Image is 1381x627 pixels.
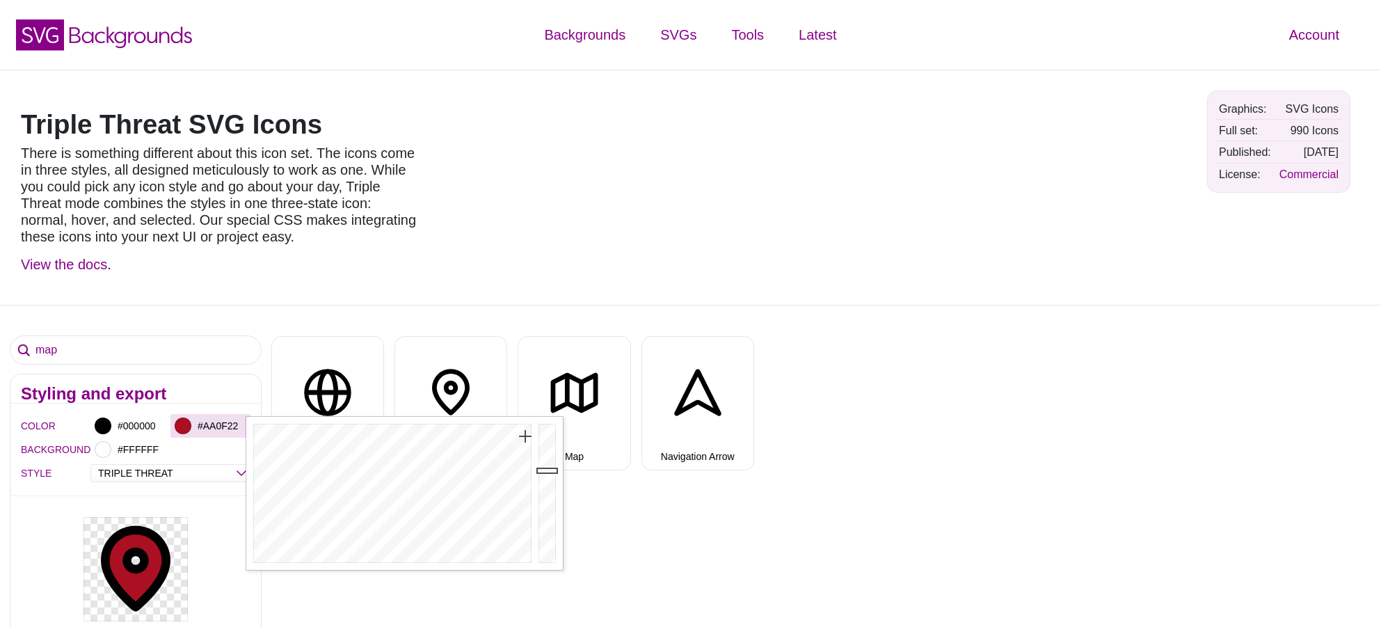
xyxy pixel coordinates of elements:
[714,14,781,56] a: Tools
[271,336,384,470] button: Globe
[1215,99,1275,119] td: Graphics:
[10,336,261,364] input: Search Icons
[518,336,630,470] button: Map
[1272,14,1357,56] a: Account
[641,336,754,470] button: Navigation Arrow
[1276,142,1342,162] td: [DATE]
[1276,99,1342,119] td: SVG Icons
[527,14,643,56] a: Backgrounds
[21,256,417,273] p: .
[21,417,38,435] label: COLOR
[1279,168,1339,180] a: Commercial
[643,14,714,56] a: SVGs
[21,388,250,399] h2: Styling and export
[21,257,107,272] a: View the docs
[1276,120,1342,141] td: 990 Icons
[394,336,507,470] button: Location
[21,111,417,138] h1: Triple Threat SVG Icons
[1215,164,1275,184] td: License:
[21,464,38,482] label: STYLE
[1215,142,1275,162] td: Published:
[781,14,854,56] a: Latest
[1215,120,1275,141] td: Full set:
[21,145,417,245] p: There is something different about this icon set. The icons come in three styles, all designed me...
[21,441,38,459] label: BACKGROUND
